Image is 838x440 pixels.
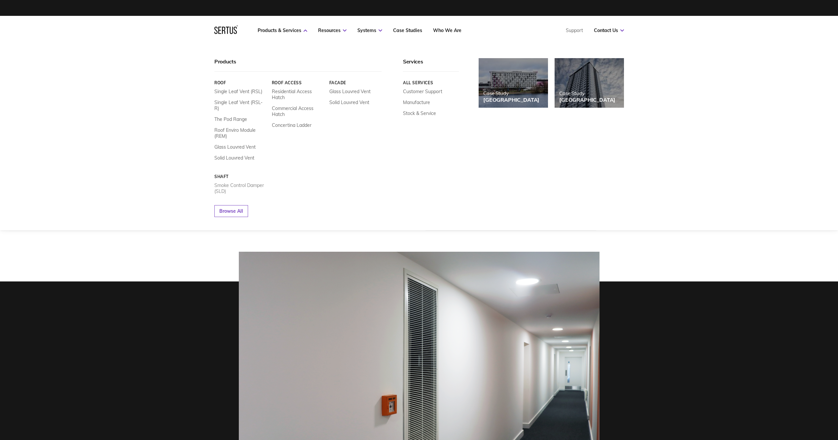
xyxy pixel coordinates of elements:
a: The Pod Range [214,116,247,122]
a: Commercial Access Hatch [272,105,324,117]
a: Glass Louvred Vent [214,144,256,150]
a: Glass Louvred Vent [329,89,370,94]
a: Facade [329,80,382,85]
a: Residential Access Hatch [272,89,324,100]
a: Case Study[GEOGRAPHIC_DATA] [479,58,548,108]
a: Shaft [214,174,267,179]
div: Case Study [483,90,539,96]
a: Customer Support [403,89,442,94]
a: Contact Us [594,27,624,33]
div: Products [214,58,382,72]
a: All services [403,80,459,85]
a: Systems [357,27,382,33]
a: Browse All [214,205,248,217]
a: Case Study[GEOGRAPHIC_DATA] [555,58,624,108]
a: Resources [318,27,346,33]
div: Services [403,58,459,72]
a: Concertina Ladder [272,122,311,128]
a: Solid Louvred Vent [329,99,369,105]
a: Single Leaf Vent (RSL-R) [214,99,267,111]
div: [GEOGRAPHIC_DATA] [483,96,539,103]
a: Stock & Service [403,110,436,116]
div: Case Study [559,90,615,96]
a: Support [566,27,583,33]
a: Roof Enviro Module (REM) [214,127,267,139]
a: Single Leaf Vent (RSL) [214,89,262,94]
a: Solid Louvred Vent [214,155,254,161]
a: Case Studies [393,27,422,33]
a: Manufacture [403,99,430,105]
a: Who We Are [433,27,461,33]
a: Products & Services [258,27,307,33]
div: [GEOGRAPHIC_DATA] [559,96,615,103]
a: Roof [214,80,267,85]
a: Roof Access [272,80,324,85]
a: Smoke Control Damper (SLD) [214,182,267,194]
